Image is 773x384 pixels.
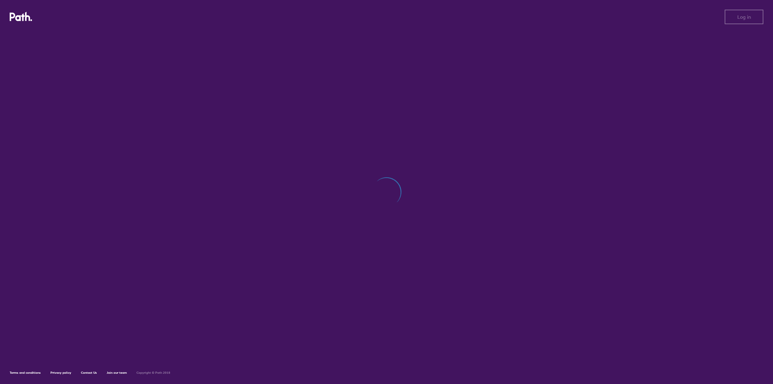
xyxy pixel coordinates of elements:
a: Join our team [107,371,127,375]
button: Log in [725,10,763,24]
a: Contact Us [81,371,97,375]
a: Terms and conditions [10,371,41,375]
a: Privacy policy [50,371,71,375]
span: Log in [737,14,751,20]
h6: Copyright © Path 2018 [136,371,170,375]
